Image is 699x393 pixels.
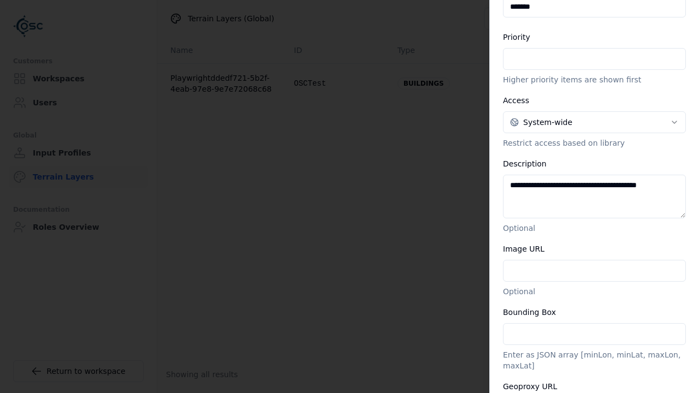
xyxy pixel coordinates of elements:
[503,223,686,234] p: Optional
[503,96,529,105] label: Access
[503,138,686,148] p: Restrict access based on library
[503,349,686,371] p: Enter as JSON array [minLon, minLat, maxLon, maxLat]
[503,33,530,41] label: Priority
[503,74,686,85] p: Higher priority items are shown first
[503,308,556,317] label: Bounding Box
[503,382,557,391] label: Geoproxy URL
[503,245,544,253] label: Image URL
[503,159,547,168] label: Description
[503,286,686,297] p: Optional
